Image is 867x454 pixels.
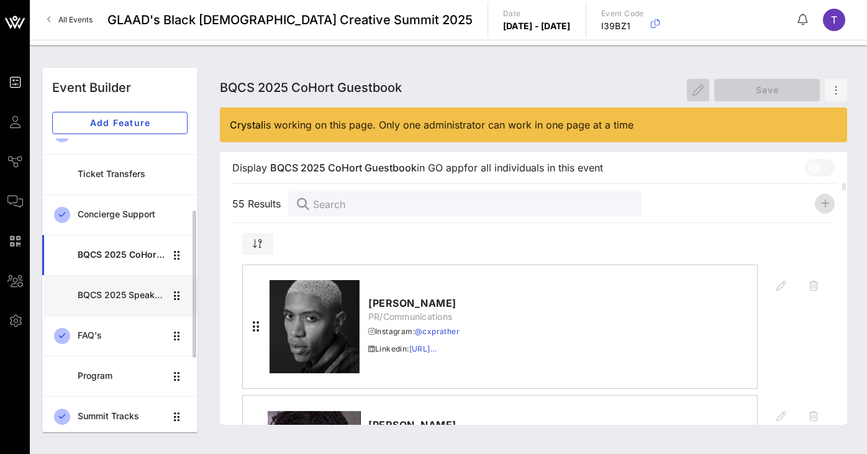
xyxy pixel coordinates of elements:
p: Event Code [601,7,644,20]
div: Concierge Support [78,209,188,220]
span: 55 Results [232,196,288,211]
div: BQCS 2025 CoHort Guestbook [78,250,165,260]
div: is working on this page. Only one administrator can work in one page at a time [230,117,837,132]
a: [URL]… [409,344,437,353]
span: Linkedin: [368,343,460,355]
a: BQCS 2025 Speaker Lineup [42,275,197,316]
span: BQCS 2025 CoHort Guestbook [220,80,402,95]
button: Add Feature [52,112,188,134]
p: [DATE] - [DATE] [503,20,571,32]
div: Program [78,371,165,381]
span: [PERSON_NAME] [368,417,500,432]
a: Ticket Transfers [42,154,197,194]
a: @cxprather [415,327,460,336]
div: T [823,9,845,31]
div: FAQ's [78,330,165,341]
a: BQCS 2025 CoHort Guestbook [42,235,197,275]
div: Ticket Transfers [78,169,188,179]
span: GLAAD's Black [DEMOGRAPHIC_DATA] Creative Summit 2025 [107,11,473,29]
a: Program [42,356,197,396]
span: [PERSON_NAME] [368,296,460,311]
div: Summit Tracks [78,411,165,422]
span: for all individuals in this event [464,160,603,175]
span: PR/Communications [368,311,460,323]
span: Display in GO app [232,160,603,175]
span: T [831,14,837,26]
span: BQCS 2025 CoHort Guestbook [270,160,417,175]
span: Crystal [230,119,263,131]
p: I39BZ1 [601,20,644,32]
a: All Events [40,10,100,30]
a: Summit Tracks [42,396,197,437]
a: Concierge Support [42,194,197,235]
span: Instagram: [368,325,460,338]
span: All Events [58,15,93,24]
a: FAQ's [42,316,197,356]
div: BQCS 2025 Speaker Lineup [78,290,165,301]
div: Event Builder [52,78,131,97]
span: Add Feature [63,117,177,128]
p: Date [503,7,571,20]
